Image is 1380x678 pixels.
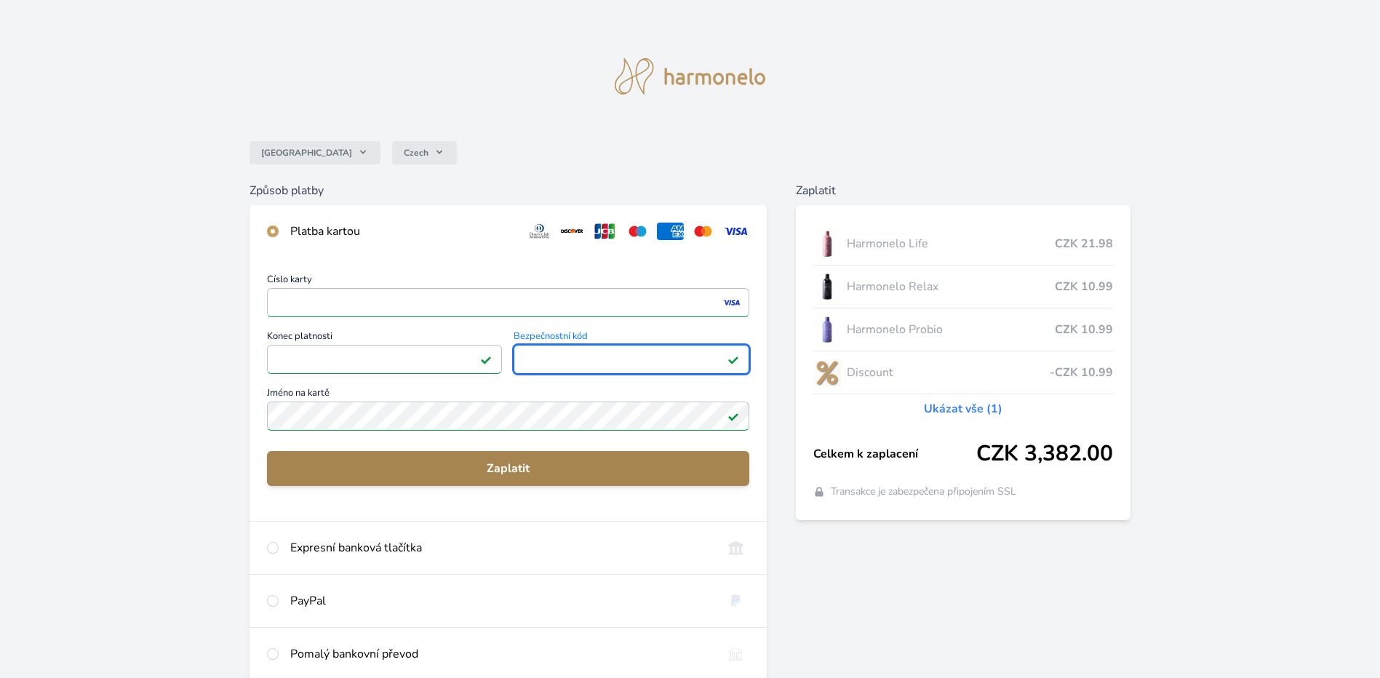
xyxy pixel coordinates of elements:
[722,223,749,240] img: visa.svg
[813,268,841,305] img: CLEAN_RELAX_se_stinem_x-lo.jpg
[847,278,1056,295] span: Harmonelo Relax
[847,321,1056,338] span: Harmonelo Probio
[847,364,1050,381] span: Discount
[924,400,1002,418] a: Ukázat vše (1)
[250,182,767,199] h6: Způsob platby
[267,275,749,288] span: Číslo karty
[847,235,1056,252] span: Harmonelo Life
[1050,364,1113,381] span: -CZK 10.99
[520,349,742,370] iframe: Iframe pro bezpečnostní kód
[261,147,352,159] span: [GEOGRAPHIC_DATA]
[690,223,717,240] img: mc.svg
[727,410,739,422] img: Platné pole
[267,402,749,431] input: Jméno na kartěPlatné pole
[722,296,741,309] img: visa
[722,539,749,557] img: onlineBanking_CZ.svg
[976,441,1113,467] span: CZK 3,382.00
[267,388,749,402] span: Jméno na kartě
[290,539,711,557] div: Expresní banková tlačítka
[290,645,711,663] div: Pomalý bankovní převod
[722,592,749,610] img: paypal.svg
[267,451,749,486] button: Zaplatit
[624,223,651,240] img: maestro.svg
[813,354,841,391] img: discount-lo.png
[591,223,618,240] img: jcb.svg
[796,182,1131,199] h6: Zaplatit
[267,332,502,345] span: Konec platnosti
[514,332,749,345] span: Bezpečnostní kód
[274,292,743,313] iframe: Iframe pro číslo karty
[657,223,684,240] img: amex.svg
[290,592,711,610] div: PayPal
[250,141,380,164] button: [GEOGRAPHIC_DATA]
[615,58,766,95] img: logo.svg
[526,223,553,240] img: diners.svg
[290,223,514,240] div: Platba kartou
[480,354,492,365] img: Platné pole
[1055,278,1113,295] span: CZK 10.99
[404,147,428,159] span: Czech
[274,349,495,370] iframe: Iframe pro datum vypršení platnosti
[813,445,977,463] span: Celkem k zaplacení
[813,226,841,262] img: CLEAN_LIFE_se_stinem_x-lo.jpg
[559,223,586,240] img: discover.svg
[727,354,739,365] img: Platné pole
[392,141,457,164] button: Czech
[279,460,738,477] span: Zaplatit
[831,484,1016,499] span: Transakce je zabezpečena připojením SSL
[1055,321,1113,338] span: CZK 10.99
[1055,235,1113,252] span: CZK 21.98
[813,311,841,348] img: CLEAN_PROBIO_se_stinem_x-lo.jpg
[722,645,749,663] img: bankTransfer_IBAN.svg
